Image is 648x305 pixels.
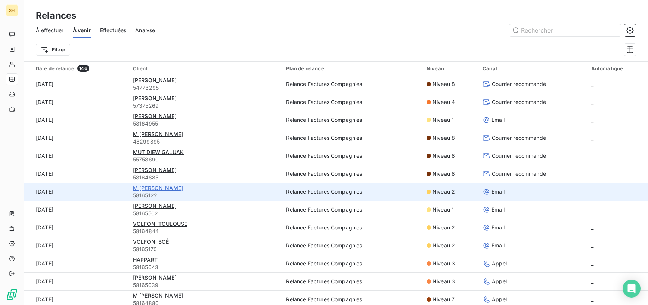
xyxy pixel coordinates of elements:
[492,296,507,303] span: Appel
[133,77,177,83] span: [PERSON_NAME]
[133,84,278,92] span: 54773295
[492,278,507,285] span: Appel
[133,156,278,163] span: 55758690
[591,65,644,71] div: Automatique
[133,192,278,199] span: 58165122
[427,65,474,71] div: Niveau
[24,165,128,183] td: [DATE]
[432,170,455,178] span: Niveau 8
[6,4,18,16] div: SH
[133,264,278,271] span: 58165043
[282,219,422,237] td: Relance Factures Compagnies
[492,80,546,88] span: Courrier recommandé
[282,272,422,290] td: Relance Factures Compagnies
[133,228,278,235] span: 58164844
[432,152,455,160] span: Niveau 8
[432,116,454,124] span: Niveau 1
[492,206,505,213] span: Email
[282,165,422,183] td: Relance Factures Compagnies
[591,224,593,231] span: _
[133,113,177,119] span: [PERSON_NAME]
[24,93,128,111] td: [DATE]
[286,65,417,71] div: Plan de relance
[24,147,128,165] td: [DATE]
[492,98,546,106] span: Courrier recommandé
[591,135,593,141] span: _
[591,81,593,87] span: _
[100,27,127,34] span: Effectuées
[24,75,128,93] td: [DATE]
[133,292,183,299] span: M [PERSON_NAME]
[24,272,128,290] td: [DATE]
[77,65,89,72] span: 146
[432,134,455,142] span: Niveau 8
[135,27,155,34] span: Analyse
[509,24,621,36] input: Rechercher
[133,238,169,245] span: VOLFONI BOÉ
[36,65,124,72] div: Date de relance
[133,185,183,191] span: M [PERSON_NAME]
[282,237,422,255] td: Relance Factures Compagnies
[591,117,593,123] span: _
[24,237,128,255] td: [DATE]
[492,170,546,178] span: Courrier recommandé
[133,102,278,110] span: 57375269
[133,281,278,289] span: 58165039
[133,95,177,101] span: [PERSON_NAME]
[6,289,18,301] img: Logo LeanPay
[282,75,422,93] td: Relance Factures Compagnies
[282,111,422,129] td: Relance Factures Compagnies
[133,167,177,173] span: [PERSON_NAME]
[282,93,422,111] td: Relance Factures Compagnies
[432,98,455,106] span: Niveau 4
[133,210,278,217] span: 58165502
[492,134,546,142] span: Courrier recommandé
[24,255,128,272] td: [DATE]
[591,170,593,177] span: _
[432,278,455,285] span: Niveau 3
[24,183,128,201] td: [DATE]
[591,278,593,284] span: _
[282,147,422,165] td: Relance Factures Compagnies
[492,152,546,160] span: Courrier recommandé
[282,183,422,201] td: Relance Factures Compagnies
[24,111,128,129] td: [DATE]
[133,65,148,71] span: Client
[432,80,455,88] span: Niveau 8
[24,219,128,237] td: [DATE]
[282,255,422,272] td: Relance Factures Compagnies
[432,188,455,195] span: Niveau 2
[591,242,593,249] span: _
[24,129,128,147] td: [DATE]
[591,296,593,302] span: _
[282,129,422,147] td: Relance Factures Compagnies
[432,242,455,249] span: Niveau 2
[432,206,454,213] span: Niveau 1
[483,65,582,71] div: Canal
[591,152,593,159] span: _
[492,188,505,195] span: Email
[133,203,177,209] span: [PERSON_NAME]
[133,274,177,281] span: [PERSON_NAME]
[492,242,505,249] span: Email
[133,256,158,263] span: HAPPART
[623,280,641,298] div: Open Intercom Messenger
[24,201,128,219] td: [DATE]
[133,221,187,227] span: VOLFONI TOULOUSE
[432,260,455,267] span: Niveau 3
[133,246,278,253] span: 58165170
[591,188,593,195] span: _
[282,201,422,219] td: Relance Factures Compagnies
[591,206,593,213] span: _
[432,296,455,303] span: Niveau 7
[133,174,278,181] span: 58164885
[36,44,70,56] button: Filtrer
[432,224,455,231] span: Niveau 2
[492,116,505,124] span: Email
[492,260,507,267] span: Appel
[133,138,278,145] span: 48299895
[73,27,91,34] span: À venir
[591,99,593,105] span: _
[36,27,64,34] span: À effectuer
[492,224,505,231] span: Email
